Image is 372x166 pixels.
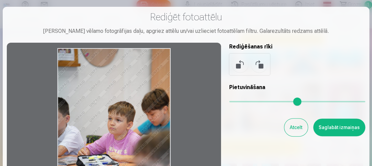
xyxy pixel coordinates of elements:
div: [PERSON_NAME] vēlamo fotogrāfijas daļu, apgriez attēlu un/vai uzlieciet fotoattēlam filtru. Galar... [7,27,365,35]
h5: Pietuvināšana [229,83,365,91]
h3: Rediģēt fotoattēlu [7,11,365,23]
button: Saglabāt izmaiņas [313,119,365,136]
h5: Rediģēšanas rīki [229,43,365,51]
button: Atcelt [284,119,308,136]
